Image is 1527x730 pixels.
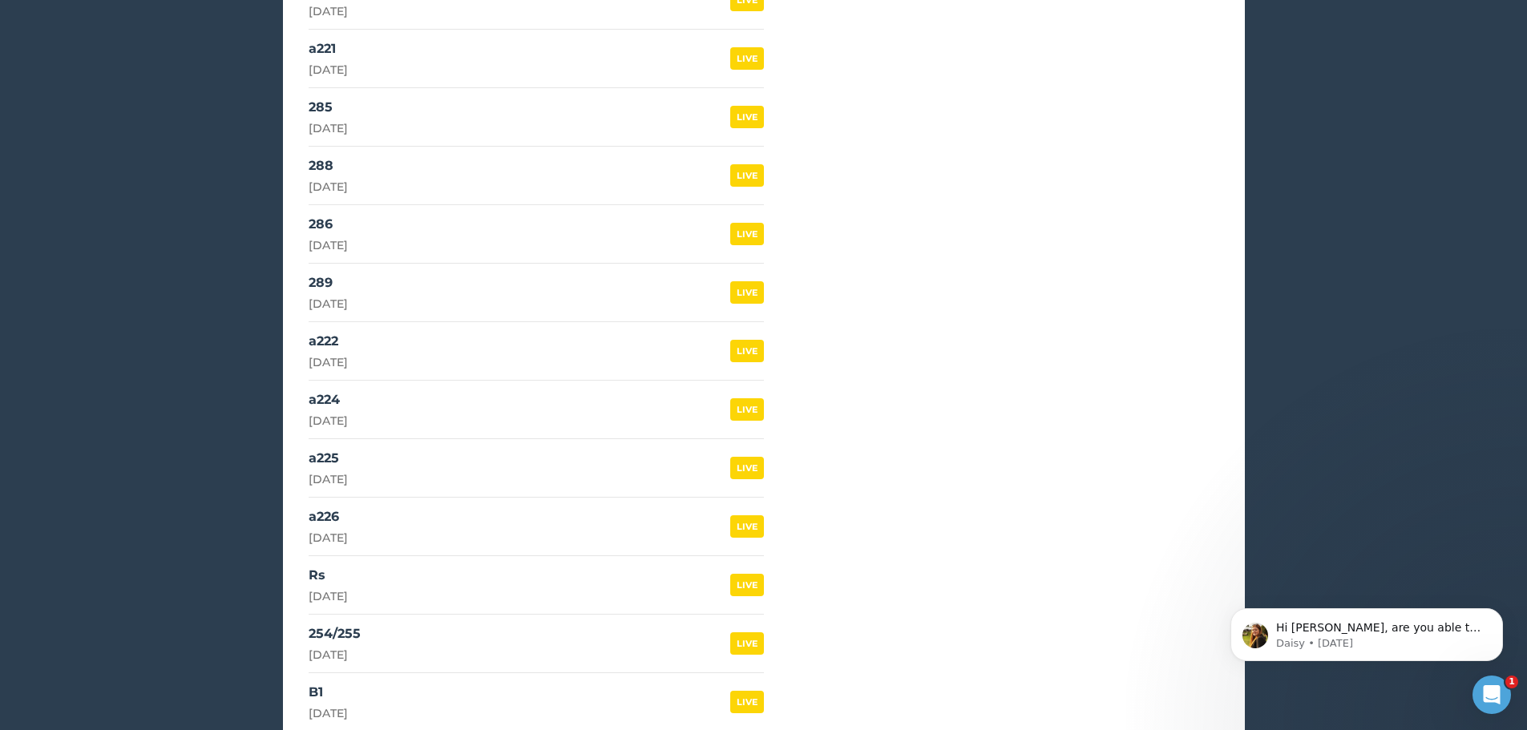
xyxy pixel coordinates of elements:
[309,507,348,526] div: a226
[309,237,348,253] div: [DATE]
[309,322,764,381] a: a222[DATE]LIVE
[1472,676,1511,714] iframe: Intercom live chat
[309,588,348,604] div: [DATE]
[1505,676,1518,688] span: 1
[730,691,764,713] div: LIVE
[730,515,764,538] div: LIVE
[309,179,348,195] div: [DATE]
[309,530,348,546] div: [DATE]
[309,296,348,312] div: [DATE]
[730,223,764,245] div: LIVE
[730,457,764,479] div: LIVE
[730,47,764,70] div: LIVE
[730,632,764,655] div: LIVE
[309,566,348,585] div: Rs
[309,88,764,147] a: 285[DATE]LIVE
[309,413,348,429] div: [DATE]
[309,273,348,292] div: 289
[309,705,348,721] div: [DATE]
[730,340,764,362] div: LIVE
[309,332,348,351] div: a222
[309,498,764,556] a: a226[DATE]LIVE
[1206,575,1527,687] iframe: Intercom notifications message
[309,39,348,58] div: a221
[309,205,764,264] a: 286[DATE]LIVE
[309,471,348,487] div: [DATE]
[309,30,764,88] a: a221[DATE]LIVE
[309,647,361,663] div: [DATE]
[730,574,764,596] div: LIVE
[309,449,348,468] div: a225
[309,381,764,439] a: a224[DATE]LIVE
[309,264,764,322] a: 289[DATE]LIVE
[309,3,348,19] div: [DATE]
[309,354,348,370] div: [DATE]
[309,215,348,234] div: 286
[309,439,764,498] a: a225[DATE]LIVE
[309,62,348,78] div: [DATE]
[309,615,764,673] a: 254/255[DATE]LIVE
[309,120,348,136] div: [DATE]
[309,390,348,409] div: a224
[309,683,348,702] div: B1
[309,147,764,205] a: 288[DATE]LIVE
[309,156,348,175] div: 288
[309,624,361,643] div: 254/255
[730,164,764,187] div: LIVE
[309,98,348,117] div: 285
[730,398,764,421] div: LIVE
[309,556,764,615] a: Rs[DATE]LIVE
[730,281,764,304] div: LIVE
[730,106,764,128] div: LIVE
